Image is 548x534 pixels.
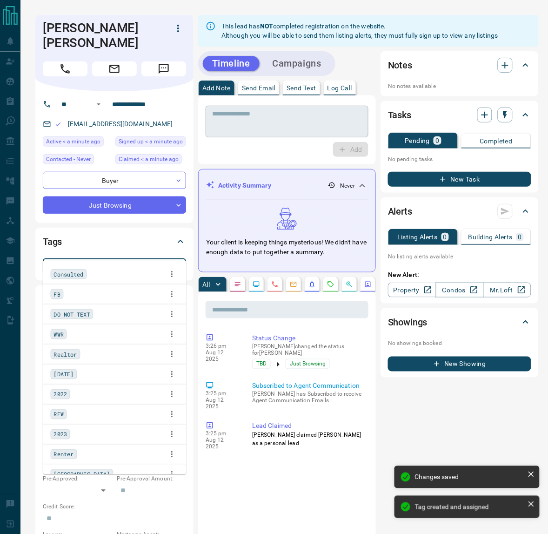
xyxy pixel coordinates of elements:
[443,234,447,240] p: 0
[54,270,84,279] span: Consulted
[388,270,531,280] p: New Alert:
[54,350,77,359] span: Realtor
[242,85,275,91] p: Send Email
[55,121,61,128] svg: Email Valid
[141,61,186,76] span: Message
[206,431,238,437] p: 3:25 pm
[206,437,238,450] p: Aug 12 2025
[206,343,238,349] p: 3:26 pm
[397,234,438,240] p: Listing Alerts
[54,310,90,319] span: DO NOT TEXT
[346,281,353,288] svg: Opportunities
[43,172,186,189] div: Buyer
[252,333,365,343] p: Status Change
[203,56,260,71] button: Timeline
[480,138,513,144] p: Completed
[119,155,179,164] span: Claimed < a minute ago
[252,431,365,448] p: [PERSON_NAME] claimed [PERSON_NAME] as a personal lead
[415,503,524,511] div: Tag created and assigned
[206,349,238,362] p: Aug 12 2025
[54,450,74,459] span: Renter
[405,137,430,144] p: Pending
[271,281,279,288] svg: Calls
[364,281,372,288] svg: Agent Actions
[388,172,531,187] button: New Task
[202,85,231,91] p: Add Note
[206,397,238,410] p: Aug 12 2025
[327,281,334,288] svg: Requests
[388,54,531,76] div: Notes
[68,120,173,128] a: [EMAIL_ADDRESS][DOMAIN_NAME]
[54,370,74,379] span: [DATE]
[388,283,436,297] a: Property
[92,61,137,76] span: Email
[260,22,273,30] strong: NOT
[308,281,316,288] svg: Listing Alerts
[415,473,524,481] div: Changes saved
[115,136,186,149] div: Tue Aug 12 2025
[518,234,522,240] p: 0
[388,152,531,166] p: No pending tasks
[388,204,412,219] h2: Alerts
[252,391,365,404] p: [PERSON_NAME] has Subscribed to receive Agent Communication Emails
[263,56,331,71] button: Campaigns
[206,237,368,257] p: Your client is keeping things mysterious! We didn't have enough data to put together a summary.
[287,85,316,91] p: Send Text
[388,58,412,73] h2: Notes
[234,281,241,288] svg: Notes
[290,281,297,288] svg: Emails
[54,330,64,339] span: WWR
[388,339,531,347] p: No showings booked
[43,475,112,483] p: Pre-Approved:
[54,430,67,439] span: 2023
[327,85,352,91] p: Log Call
[388,357,531,372] button: New Showing
[218,181,271,190] p: Activity Summary
[483,283,531,297] a: Mr.Loft
[435,137,439,144] p: 0
[388,200,531,223] div: Alerts
[388,82,531,90] p: No notes available
[436,283,484,297] a: Condos
[252,381,365,391] p: Subscribed to Agent Communication
[290,359,326,369] span: Just Browsing
[468,234,513,240] p: Building Alerts
[54,410,64,419] span: REW
[46,155,91,164] span: Contacted - Never
[115,154,186,167] div: Tue Aug 12 2025
[202,281,210,288] p: All
[388,311,531,333] div: Showings
[117,475,186,483] p: Pre-Approval Amount:
[43,196,186,214] div: Just Browsing
[206,177,368,194] div: Activity Summary- Never
[119,137,183,146] span: Signed up < a minute ago
[206,391,238,397] p: 3:25 pm
[54,470,110,479] span: [GEOGRAPHIC_DATA]
[43,61,87,76] span: Call
[253,281,260,288] svg: Lead Browsing Activity
[170,260,183,273] button: Close
[252,421,365,431] p: Lead Claimed
[388,104,531,126] div: Tasks
[43,20,156,50] h1: [PERSON_NAME] [PERSON_NAME]
[388,315,428,330] h2: Showings
[388,252,531,261] p: No listing alerts available
[93,99,104,110] button: Open
[43,136,111,149] div: Tue Aug 12 2025
[43,230,186,253] div: Tags
[388,108,411,122] h2: Tasks
[54,290,60,299] span: FB
[256,359,267,369] span: TBD
[54,390,67,399] span: 2022
[43,234,62,249] h2: Tags
[337,182,355,190] p: - Never
[252,343,365,356] p: [PERSON_NAME] changed the status for [PERSON_NAME]
[43,503,186,511] p: Credit Score:
[221,18,498,44] div: This lead has completed registration on the website. Although you will be able to send them listi...
[46,137,100,146] span: Active < a minute ago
